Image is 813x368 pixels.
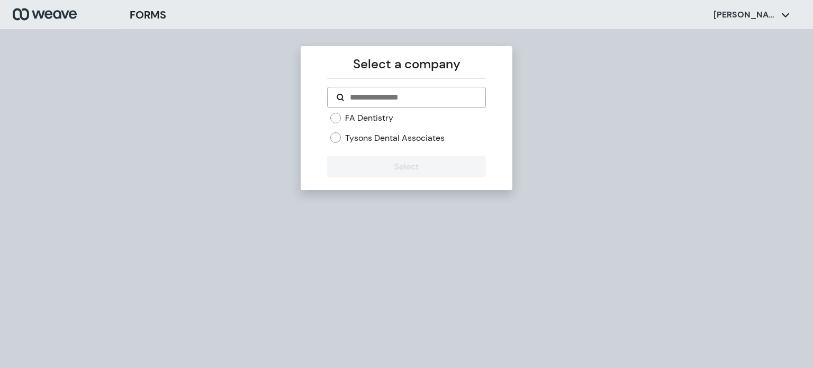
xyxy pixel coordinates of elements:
[130,7,166,23] h3: FORMS
[327,55,485,74] p: Select a company
[327,156,485,177] button: Select
[349,91,476,104] input: Search
[713,9,777,21] p: [PERSON_NAME]
[345,132,445,144] label: Tysons Dental Associates
[345,112,393,124] label: FA Dentistry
